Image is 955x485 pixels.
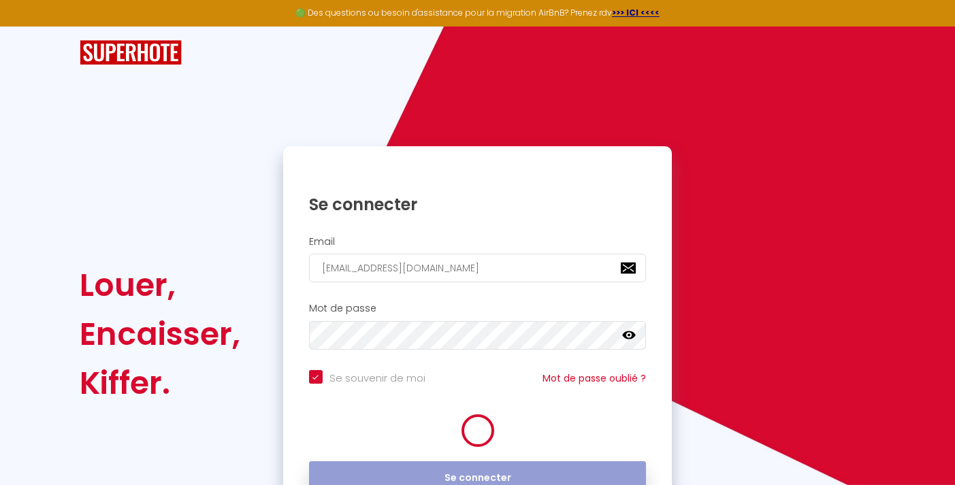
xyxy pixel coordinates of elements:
h2: Mot de passe [309,303,647,314]
h1: Se connecter [309,194,647,215]
a: >>> ICI <<<< [612,7,660,18]
h2: Email [309,236,647,248]
div: Kiffer. [80,358,240,407]
img: SuperHote logo [80,40,182,65]
input: Ton Email [309,254,647,282]
div: Louer, [80,261,240,310]
a: Mot de passe oublié ? [543,371,646,385]
div: Encaisser, [80,310,240,358]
